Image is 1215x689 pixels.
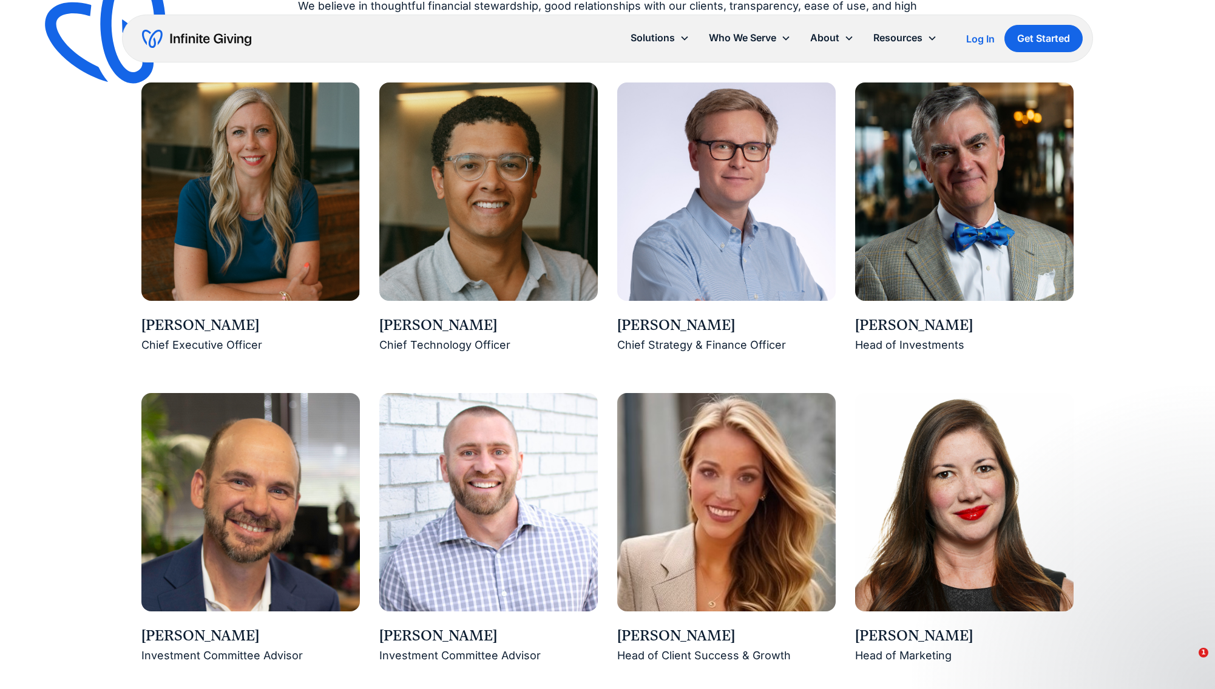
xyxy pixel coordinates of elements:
a: Get Started [1004,25,1083,52]
iframe: Intercom live chat [1174,648,1203,677]
div: About [800,25,864,51]
div: Head of Investments [855,336,1074,355]
div: [PERSON_NAME] [141,315,360,336]
div: [PERSON_NAME] [379,315,598,336]
div: Chief Technology Officer [379,336,598,355]
div: [PERSON_NAME] [141,626,360,647]
div: [PERSON_NAME] [855,626,1074,647]
a: home [142,29,251,49]
div: [PERSON_NAME] [617,626,836,647]
a: Log In [966,32,995,46]
div: Head of Marketing [855,647,1074,665]
div: About [810,30,839,46]
div: [PERSON_NAME] [617,315,836,336]
div: Resources [873,30,922,46]
div: Solutions [621,25,699,51]
div: Investment Committee Advisor [141,647,360,665]
div: [PERSON_NAME] [379,626,598,647]
div: Investment Committee Advisor [379,647,598,665]
div: Head of Client Success & Growth [617,647,836,665]
div: Log In [966,34,995,44]
div: Who We Serve [709,30,776,46]
div: [PERSON_NAME] [855,315,1074,336]
div: Resources [864,25,947,51]
div: Solutions [631,30,675,46]
span: 1 [1199,648,1208,657]
div: Who We Serve [699,25,800,51]
iframe: Intercom notifications message [972,571,1215,656]
div: Chief Strategy & Finance Officer [617,336,836,355]
div: Chief Executive Officer [141,336,360,355]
